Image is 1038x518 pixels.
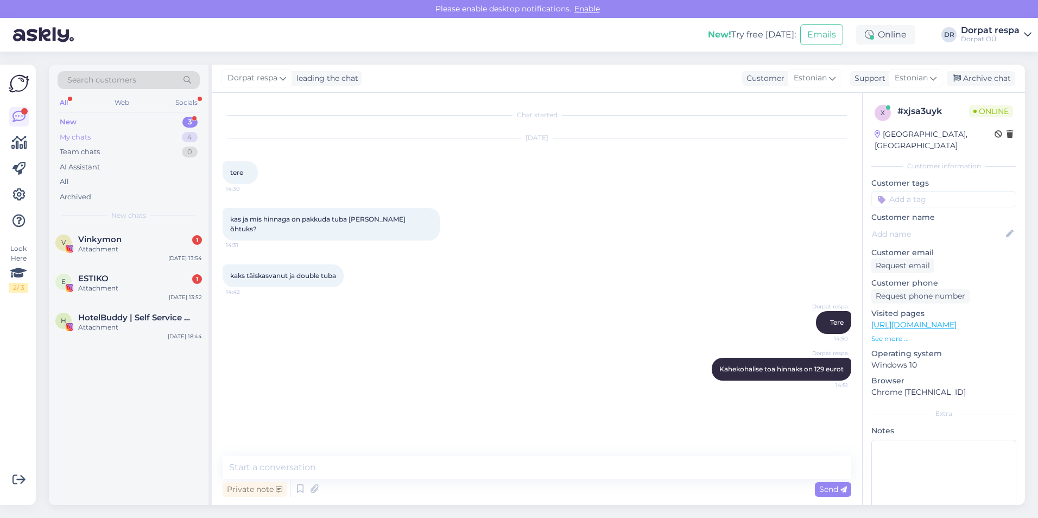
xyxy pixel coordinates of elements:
span: E [61,277,66,286]
div: Attachment [78,283,202,293]
input: Add name [872,228,1004,240]
div: Online [856,25,915,45]
span: Kahekohalise toa hinnaks on 129 eurot [719,365,844,373]
div: Extra [871,409,1016,419]
div: 1 [192,235,202,245]
div: Socials [173,96,200,110]
span: H [61,317,66,325]
span: Tere [830,318,844,326]
div: All [58,96,70,110]
span: Dorpat respa [807,302,848,311]
p: See more ... [871,334,1016,344]
span: 14:50 [807,334,848,343]
div: All [60,176,69,187]
div: Look Here [9,244,28,293]
div: Support [850,73,885,84]
div: Customer [742,73,784,84]
div: 2 / 3 [9,283,28,293]
span: 14:30 [226,185,267,193]
div: Customer information [871,161,1016,171]
p: Chrome [TECHNICAL_ID] [871,387,1016,398]
div: 3 [182,117,198,128]
div: Try free [DATE]: [708,28,796,41]
span: 14:51 [807,381,848,389]
p: Notes [871,425,1016,437]
b: New! [708,29,731,40]
p: Customer phone [871,277,1016,289]
span: Online [969,105,1013,117]
span: kaks täiskasvanut ja double tuba [230,271,336,280]
span: New chats [111,211,146,220]
div: Chat started [223,110,851,120]
div: New [60,117,77,128]
p: Customer name [871,212,1016,223]
span: ESTIKO [78,274,109,283]
span: Send [819,484,847,494]
p: Browser [871,375,1016,387]
div: DR [941,27,957,42]
div: Request phone number [871,289,970,304]
div: [DATE] 13:54 [168,254,202,262]
div: 0 [182,147,198,157]
input: Add a tag [871,191,1016,207]
p: Customer email [871,247,1016,258]
div: Web [112,96,131,110]
span: 14:42 [226,288,267,296]
p: Visited pages [871,308,1016,319]
span: tere [230,168,243,176]
div: Team chats [60,147,100,157]
div: Archived [60,192,91,203]
div: AI Assistant [60,162,100,173]
span: Enable [571,4,603,14]
div: Request email [871,258,934,273]
div: [DATE] 13:52 [169,293,202,301]
span: x [881,109,885,117]
div: Attachment [78,244,202,254]
p: Customer tags [871,178,1016,189]
div: My chats [60,132,91,143]
div: 4 [182,132,198,143]
div: [GEOGRAPHIC_DATA], [GEOGRAPHIC_DATA] [875,129,995,151]
span: Vinkymon [78,235,122,244]
div: [DATE] 18:44 [168,332,202,340]
p: Operating system [871,348,1016,359]
div: 1 [192,274,202,284]
img: Askly Logo [9,73,29,94]
p: Windows 10 [871,359,1016,371]
a: Dorpat respaDorpat OÜ [961,26,1031,43]
span: V [61,238,66,247]
div: Attachment [78,323,202,332]
span: 14:31 [226,241,267,249]
span: kas ja mis hinnaga on pakkuda tuba [PERSON_NAME] õhtuks? [230,215,407,233]
div: Private note [223,482,287,497]
div: [DATE] [223,133,851,143]
a: [URL][DOMAIN_NAME] [871,320,957,330]
span: Estonian [794,72,827,84]
span: Search customers [67,74,136,86]
span: Dorpat respa [227,72,277,84]
span: HotelBuddy | Self Service App for Hotel Guests [78,313,191,323]
div: Dorpat OÜ [961,35,1020,43]
div: leading the chat [292,73,358,84]
div: Dorpat respa [961,26,1020,35]
div: # xjsa3uyk [897,105,969,118]
div: Archive chat [947,71,1015,86]
span: Estonian [895,72,928,84]
button: Emails [800,24,843,45]
span: Dorpat respa [807,349,848,357]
